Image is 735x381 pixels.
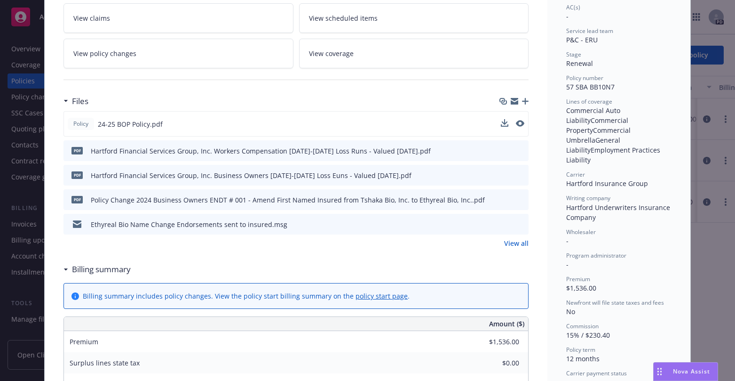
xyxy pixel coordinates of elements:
[654,363,665,381] div: Drag to move
[566,146,662,164] span: Employment Practices Liability
[73,13,110,23] span: View claims
[566,346,595,354] span: Policy term
[566,126,632,145] span: Commercial Umbrella
[516,195,525,205] button: preview file
[501,119,508,127] button: download file
[70,358,140,367] span: Surplus lines state tax
[501,195,509,205] button: download file
[566,322,599,330] span: Commission
[566,194,610,202] span: Writing company
[83,291,410,301] div: Billing summary includes policy changes. View the policy start billing summary on the .
[71,147,83,154] span: pdf
[653,362,718,381] button: Nova Assist
[566,59,593,68] span: Renewal
[566,354,600,363] span: 12 months
[516,170,525,180] button: preview file
[566,3,580,11] span: AC(s)
[566,307,575,316] span: No
[63,3,293,33] a: View claims
[464,356,525,370] input: 0.00
[516,120,524,127] button: preview file
[673,367,710,375] span: Nova Assist
[91,195,485,205] div: Policy Change 2024 Business Owners ENDT # 001 - Amend First Named Insured from Tshaka Bio, Inc. t...
[501,119,508,129] button: download file
[566,236,569,245] span: -
[566,12,569,21] span: -
[73,49,136,58] span: View policy changes
[91,219,287,229] div: Ethyreal Bio Name Change Endorsements sent to insured.msg
[566,179,648,188] span: Hartford Insurance Group
[566,50,581,58] span: Stage
[566,82,615,91] span: 57 SBA BB10N7
[71,196,83,203] span: pdf
[72,263,131,276] h3: Billing summary
[566,170,585,178] span: Carrier
[91,146,431,156] div: Hartford Financial Services Group, Inc. Workers Compensation [DATE]-[DATE] Loss Runs - Valued [DA...
[516,146,525,156] button: preview file
[504,238,529,248] a: View all
[98,119,163,129] span: 24-25 BOP Policy.pdf
[516,119,524,129] button: preview file
[309,13,378,23] span: View scheduled items
[566,331,610,340] span: 15% / $230.40
[299,3,529,33] a: View scheduled items
[566,275,590,283] span: Premium
[356,292,408,300] a: policy start page
[464,335,525,349] input: 0.00
[566,299,664,307] span: Newfront will file state taxes and fees
[566,260,569,269] span: -
[72,95,88,107] h3: Files
[91,170,411,180] div: Hartford Financial Services Group, Inc. Business Owners [DATE]-[DATE] Loss Euns - Valued [DATE].pdf
[566,116,630,135] span: Commercial Property
[309,49,354,58] span: View coverage
[566,35,598,44] span: P&C - ERU
[566,106,622,125] span: Commercial Auto Liability
[501,170,509,180] button: download file
[566,251,626,259] span: Program administrator
[566,27,613,35] span: Service lead team
[566,369,627,377] span: Carrier payment status
[566,228,596,236] span: Wholesaler
[516,219,525,229] button: preview file
[566,74,603,82] span: Policy number
[566,97,612,105] span: Lines of coverage
[63,95,88,107] div: Files
[70,337,98,346] span: Premium
[566,284,596,292] span: $1,536.00
[566,136,622,154] span: General Liability
[501,219,509,229] button: download file
[63,263,131,276] div: Billing summary
[299,39,529,68] a: View coverage
[489,319,524,329] span: Amount ($)
[71,120,90,128] span: Policy
[63,39,293,68] a: View policy changes
[501,146,509,156] button: download file
[566,203,672,222] span: Hartford Underwriters Insurance Company
[71,171,83,178] span: pdf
